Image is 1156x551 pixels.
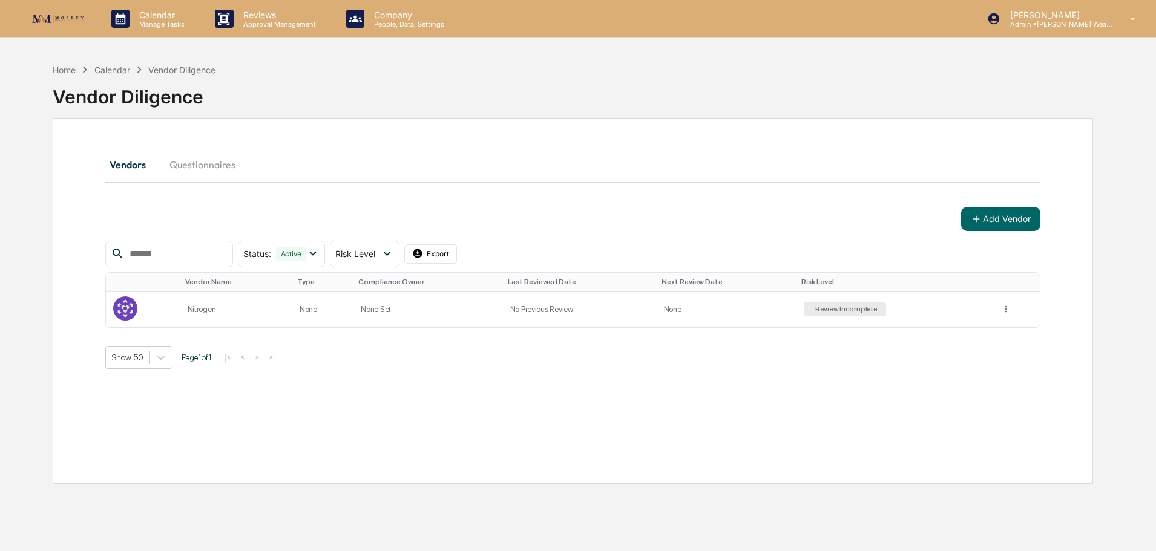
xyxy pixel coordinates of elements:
td: None [657,292,796,327]
td: None [292,292,353,327]
td: None Set [353,292,502,327]
div: Calendar [94,65,130,75]
div: Vendor Diligence [53,76,1093,108]
button: Questionnaires [160,150,245,179]
button: |< [221,352,235,362]
div: Toggle SortBy [297,278,349,286]
button: < [237,352,249,362]
p: Reviews [234,10,322,20]
p: Manage Tasks [130,20,191,28]
div: Toggle SortBy [116,278,175,286]
div: Active [276,247,307,261]
div: Home [53,65,76,75]
span: Page 1 of 1 [182,353,212,362]
img: logo [29,11,87,27]
td: No Previous Review [503,292,657,327]
button: Add Vendor [961,207,1040,231]
div: Toggle SortBy [185,278,287,286]
img: Vendor Logo [113,296,137,321]
button: > [251,352,263,362]
button: Vendors [105,150,160,179]
p: People, Data, Settings [364,20,450,28]
p: Approval Management [234,20,322,28]
button: >| [264,352,278,362]
p: Calendar [130,10,191,20]
div: Toggle SortBy [508,278,652,286]
p: Company [364,10,450,20]
p: Admin • [PERSON_NAME] Wealth [1000,20,1113,28]
button: Export [404,244,458,264]
p: [PERSON_NAME] [1000,10,1113,20]
div: secondary tabs example [105,150,1040,179]
div: Toggle SortBy [1003,278,1036,286]
span: Status : [243,249,271,259]
div: Review Incomplete [813,305,878,313]
div: Toggle SortBy [662,278,792,286]
div: Toggle SortBy [358,278,498,286]
div: Vendor Diligence [148,65,215,75]
span: Risk Level [335,249,375,259]
div: Nitrogen [188,305,285,314]
div: Toggle SortBy [801,278,989,286]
